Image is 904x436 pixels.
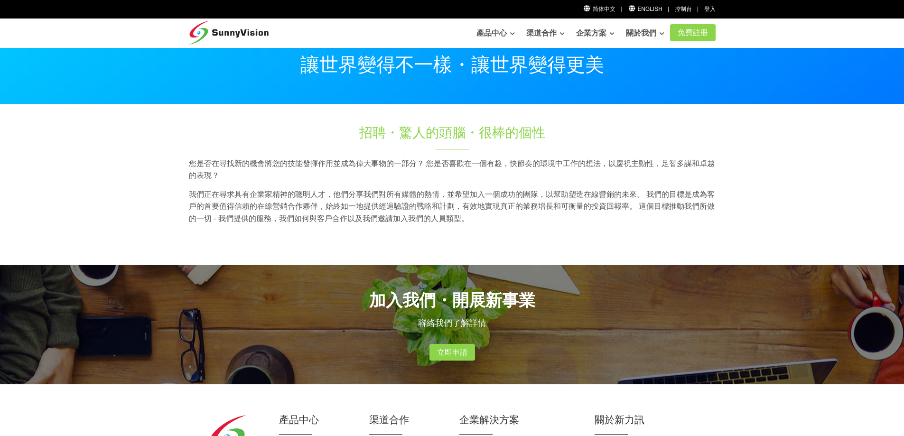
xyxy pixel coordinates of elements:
a: 登入 [704,6,716,12]
h2: 企業解決方案 [459,413,580,427]
a: 企業方案 [576,24,615,43]
a: English [628,6,662,12]
h2: 產品中心 [279,413,355,427]
a: 產品中心 [476,24,515,43]
p: 我們正在尋求具有企業家精神的聰明人才，他們分享我們對所有媒體的熱情，並希望加入一個成功的團隊，以幫助塑造在線營銷的未來。 我們的目標是成為客戶的首要值得信賴的在線營銷合作夥伴，始終如一地提供經過... [189,188,716,225]
h2: 加入我們・開展新事業 [189,288,716,312]
a: 關於我們 [626,24,664,43]
p: 您是否在尋找新的機會將您的技能發揮作用並成為偉大事物的一部分？ 您是否喜歡在一個有趣，快節奏的環境中工作的想法，以慶祝主動性，足智多謀和卓越的表現？ [189,158,716,182]
li: | [697,5,699,14]
h1: 招聘・驚人的頭腦・很棒的個性 [294,123,610,142]
li: | [621,5,622,14]
a: 立即申請 [429,344,475,361]
a: 免費註冊 [670,24,716,41]
a: 简体中文 [583,6,616,12]
p: 聯絡我們了解詳情 [189,316,716,330]
a: 控制台 [675,6,692,12]
h2: 渠道合作 [369,413,445,427]
h2: 關於新力訊 [595,413,716,427]
a: 渠道合作 [526,24,565,43]
li: | [668,5,669,14]
p: 讓世界變得不一樣・讓世界變得更美 [189,55,716,74]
